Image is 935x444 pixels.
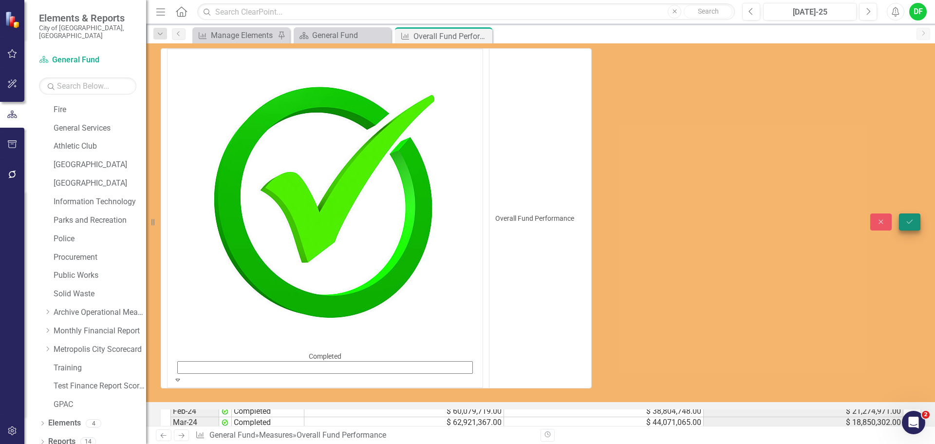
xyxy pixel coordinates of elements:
[39,24,136,40] small: City of [GEOGRAPHIC_DATA], [GEOGRAPHIC_DATA]
[209,430,255,440] a: General Fund
[304,417,504,428] td: $ 62,921,367.00
[54,270,146,281] a: Public Works
[54,178,146,189] a: [GEOGRAPHIC_DATA]
[296,29,389,41] a: General Fund
[197,3,735,20] input: Search ClearPoint...
[54,344,146,355] a: Metropolis City Scorecard
[39,12,136,24] span: Elements & Reports
[195,430,533,441] div: » »
[54,233,146,245] a: Police
[232,417,304,428] td: Completed
[54,215,146,226] a: Parks and Recreation
[763,3,857,20] button: [DATE]-25
[684,5,732,19] button: Search
[767,6,853,18] div: [DATE]-25
[177,351,473,361] div: Completed
[54,289,146,300] a: Solid Waste
[54,104,146,116] a: Fire
[413,30,490,42] div: Overall Fund Performance
[221,407,229,415] img: Z
[39,77,136,95] input: Search Below...
[259,430,293,440] a: Measures
[48,418,81,429] a: Elements
[54,381,146,392] a: Test Finance Report Scorecard
[177,53,473,351] img: Completed
[704,417,903,428] td: $ 18,850,302.00
[902,411,925,434] iframe: Intercom live chat
[5,11,22,28] img: ClearPoint Strategy
[54,141,146,152] a: Athletic Club
[170,417,219,428] td: Mar-24
[504,417,704,428] td: $ 44,071,065.00
[54,307,146,318] a: Archive Operational Measures
[297,430,386,440] div: Overall Fund Performance
[54,252,146,263] a: Procurement
[39,55,136,66] a: General Fund
[922,411,930,419] span: 2
[54,363,146,374] a: Training
[54,326,146,337] a: Monthly Financial Report
[54,399,146,410] a: GPAC
[86,419,101,427] div: 4
[221,419,229,426] img: Z
[698,7,719,15] span: Search
[489,48,592,388] input: This field is required
[704,406,903,417] td: $ 21,274,971.00
[232,406,304,417] td: Completed
[304,406,504,417] td: $ 60,079,719.00
[170,406,219,417] td: Feb-24
[909,3,927,20] button: DF
[54,196,146,208] a: Information Technology
[312,29,389,41] div: General Fund
[504,406,704,417] td: $ 38,804,748.00
[54,123,146,134] a: General Services
[211,29,275,41] div: Manage Elements
[195,29,275,41] a: Manage Elements
[54,159,146,171] a: [GEOGRAPHIC_DATA]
